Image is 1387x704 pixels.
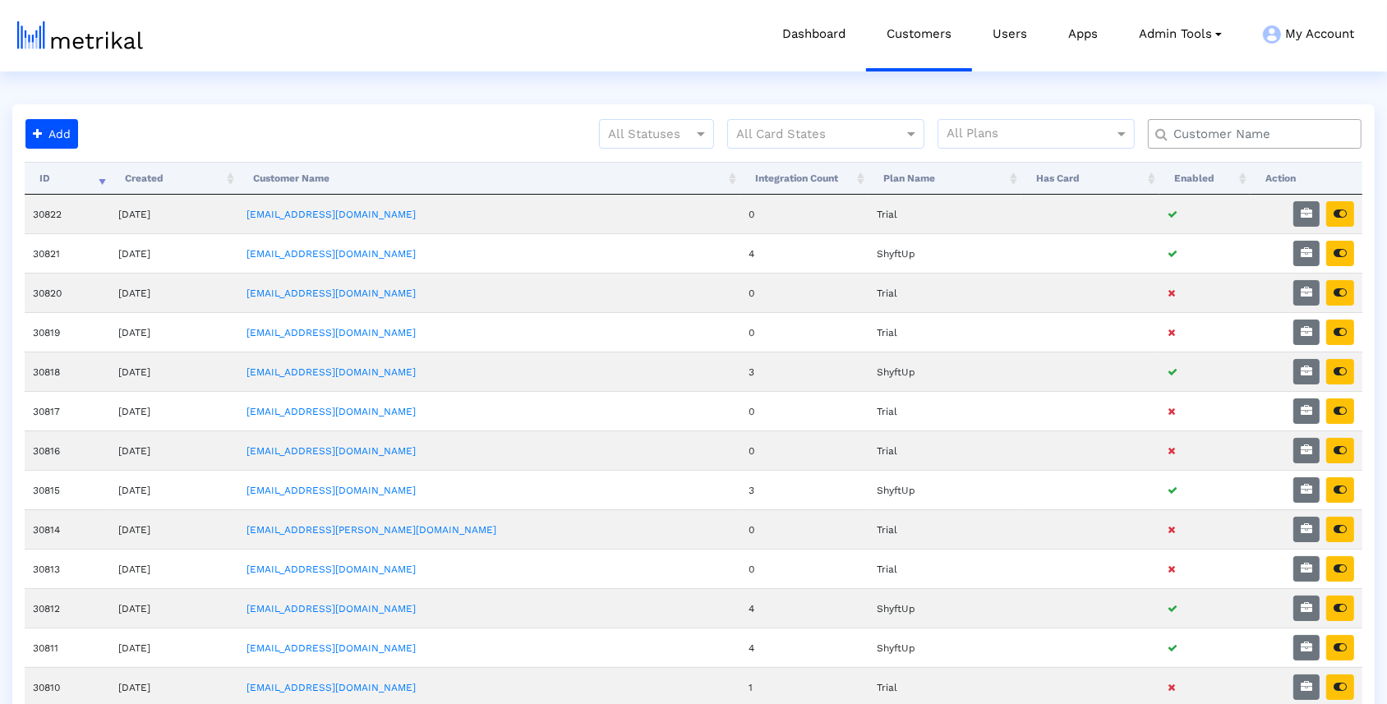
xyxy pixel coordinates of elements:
[25,273,110,312] td: 30820
[25,162,110,195] th: ID: activate to sort column ascending
[110,470,238,509] td: [DATE]
[247,603,416,614] a: [EMAIL_ADDRESS][DOMAIN_NAME]
[740,470,869,509] td: 3
[110,391,238,430] td: [DATE]
[740,509,869,549] td: 0
[110,195,238,233] td: [DATE]
[740,628,869,667] td: 4
[736,124,886,145] input: All Card States
[740,312,869,352] td: 0
[947,124,1117,145] input: All Plans
[869,195,1022,233] td: Trial
[247,327,416,338] a: [EMAIL_ADDRESS][DOMAIN_NAME]
[869,430,1022,470] td: Trial
[1263,25,1281,44] img: my-account-menu-icon.png
[740,549,869,588] td: 0
[247,642,416,654] a: [EMAIL_ADDRESS][DOMAIN_NAME]
[110,312,238,352] td: [DATE]
[740,195,869,233] td: 0
[869,470,1022,509] td: ShyftUp
[110,430,238,470] td: [DATE]
[740,273,869,312] td: 0
[25,430,110,470] td: 30816
[25,352,110,391] td: 30818
[740,233,869,273] td: 4
[247,564,416,575] a: [EMAIL_ADDRESS][DOMAIN_NAME]
[247,524,496,536] a: [EMAIL_ADDRESS][PERSON_NAME][DOMAIN_NAME]
[110,549,238,588] td: [DATE]
[869,162,1022,195] th: Plan Name: activate to sort column ascending
[110,233,238,273] td: [DATE]
[238,162,740,195] th: Customer Name: activate to sort column ascending
[25,391,110,430] td: 30817
[869,628,1022,667] td: ShyftUp
[247,366,416,378] a: [EMAIL_ADDRESS][DOMAIN_NAME]
[110,162,238,195] th: Created: activate to sort column ascending
[869,549,1022,588] td: Trial
[247,682,416,693] a: [EMAIL_ADDRESS][DOMAIN_NAME]
[1162,126,1355,143] input: Customer Name
[740,352,869,391] td: 3
[869,352,1022,391] td: ShyftUp
[1021,162,1159,195] th: Has Card: activate to sort column ascending
[25,195,110,233] td: 30822
[25,509,110,549] td: 30814
[1159,162,1251,195] th: Enabled: activate to sort column ascending
[25,119,78,149] button: Add
[247,209,416,220] a: [EMAIL_ADDRESS][DOMAIN_NAME]
[110,509,238,549] td: [DATE]
[869,509,1022,549] td: Trial
[740,162,869,195] th: Integration Count: activate to sort column ascending
[740,588,869,628] td: 4
[110,273,238,312] td: [DATE]
[1251,162,1362,195] th: Action
[25,233,110,273] td: 30821
[740,391,869,430] td: 0
[110,628,238,667] td: [DATE]
[17,21,143,49] img: metrical-logo-light.png
[247,485,416,496] a: [EMAIL_ADDRESS][DOMAIN_NAME]
[25,312,110,352] td: 30819
[869,233,1022,273] td: ShyftUp
[869,273,1022,312] td: Trial
[869,391,1022,430] td: Trial
[740,430,869,470] td: 0
[110,588,238,628] td: [DATE]
[247,445,416,457] a: [EMAIL_ADDRESS][DOMAIN_NAME]
[247,406,416,417] a: [EMAIL_ADDRESS][DOMAIN_NAME]
[25,549,110,588] td: 30813
[869,588,1022,628] td: ShyftUp
[247,248,416,260] a: [EMAIL_ADDRESS][DOMAIN_NAME]
[869,312,1022,352] td: Trial
[25,470,110,509] td: 30815
[110,352,238,391] td: [DATE]
[25,588,110,628] td: 30812
[247,288,416,299] a: [EMAIL_ADDRESS][DOMAIN_NAME]
[25,628,110,667] td: 30811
